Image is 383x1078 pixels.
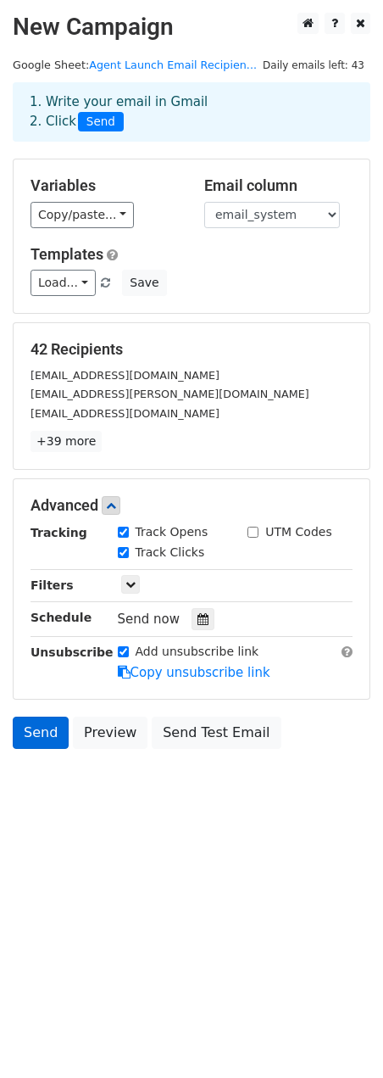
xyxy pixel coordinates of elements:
a: Preview [73,717,147,749]
a: Templates [31,245,103,263]
iframe: Chat Widget [298,997,383,1078]
strong: Tracking [31,526,87,539]
a: +39 more [31,431,102,452]
label: Track Opens [136,523,208,541]
h5: 42 Recipients [31,340,352,359]
a: Daily emails left: 43 [257,59,370,71]
strong: Filters [31,578,74,592]
small: Google Sheet: [13,59,257,71]
a: Send Test Email [152,717,280,749]
small: [EMAIL_ADDRESS][DOMAIN_NAME] [31,407,219,420]
a: Send [13,717,69,749]
a: Agent Launch Email Recipien... [89,59,257,71]
a: Load... [31,270,96,296]
h5: Variables [31,176,179,195]
label: Track Clicks [136,544,205,561]
label: UTM Codes [265,523,331,541]
small: [EMAIL_ADDRESS][DOMAIN_NAME] [31,369,219,382]
button: Save [122,270,166,296]
h5: Advanced [31,496,352,515]
div: 1. Write your email in Gmail 2. Click [17,92,366,131]
a: Copy/paste... [31,202,134,228]
strong: Schedule [31,611,92,624]
span: Send [78,112,124,132]
label: Add unsubscribe link [136,643,259,661]
span: Send now [118,612,180,627]
span: Daily emails left: 43 [257,56,370,75]
small: [EMAIL_ADDRESS][PERSON_NAME][DOMAIN_NAME] [31,388,309,400]
h2: New Campaign [13,13,370,42]
strong: Unsubscribe [31,645,114,659]
h5: Email column [204,176,352,195]
a: Copy unsubscribe link [118,665,270,680]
